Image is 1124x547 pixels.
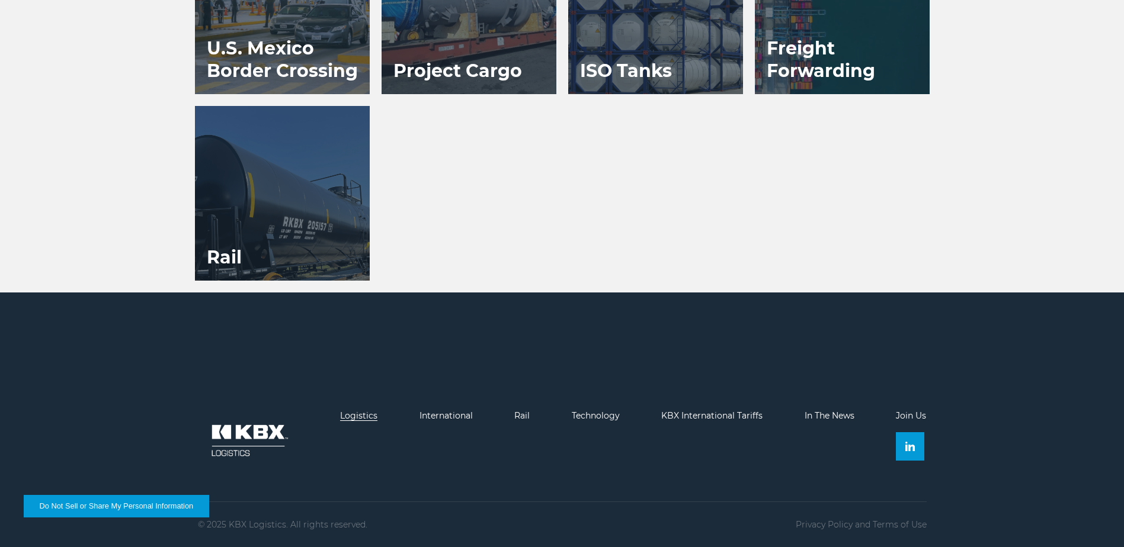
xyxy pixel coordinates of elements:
[198,520,367,529] p: © 2025 KBX Logistics. All rights reserved.
[195,234,254,281] h3: Rail
[195,106,370,281] a: Rail
[572,410,620,421] a: Technology
[568,48,684,94] h3: ISO Tanks
[896,410,926,421] a: Join Us
[855,519,870,530] span: and
[198,411,299,470] img: kbx logo
[796,519,853,530] a: Privacy Policy
[755,25,930,94] h3: Freight Forwarding
[873,519,927,530] a: Terms of Use
[805,410,854,421] a: In The News
[661,410,763,421] a: KBX International Tariffs
[24,495,209,517] button: Do Not Sell or Share My Personal Information
[514,410,530,421] a: Rail
[340,410,377,421] a: Logistics
[382,48,534,94] h3: Project Cargo
[420,410,473,421] a: International
[905,442,915,451] img: Linkedin
[195,25,370,94] h3: U.S. Mexico Border Crossing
